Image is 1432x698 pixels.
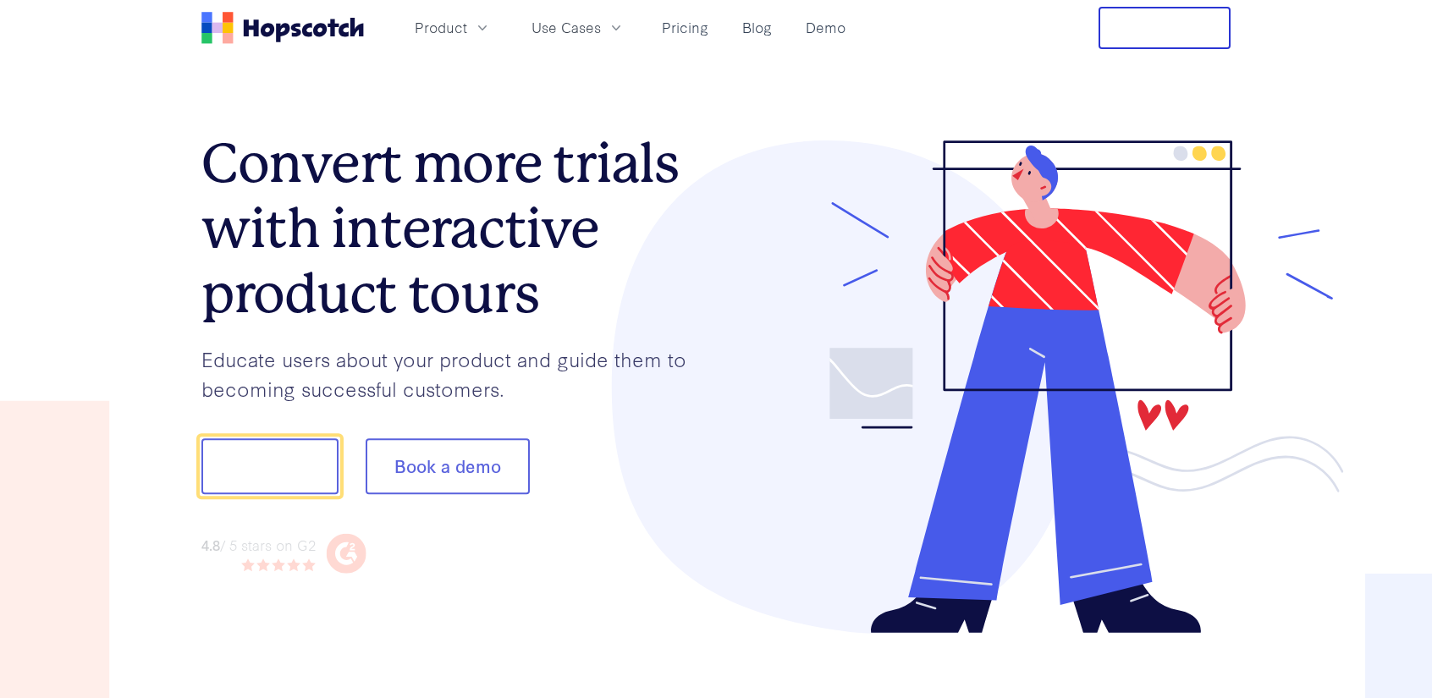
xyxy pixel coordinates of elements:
[1099,7,1231,49] button: Free Trial
[201,12,364,44] a: Home
[201,535,220,554] strong: 4.8
[405,14,501,41] button: Product
[799,14,852,41] a: Demo
[201,439,339,495] button: Show me!
[366,439,530,495] button: Book a demo
[201,344,716,403] p: Educate users about your product and guide them to becoming successful customers.
[735,14,779,41] a: Blog
[521,14,635,41] button: Use Cases
[655,14,715,41] a: Pricing
[415,17,467,38] span: Product
[201,131,716,326] h1: Convert more trials with interactive product tours
[531,17,601,38] span: Use Cases
[201,535,316,556] div: / 5 stars on G2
